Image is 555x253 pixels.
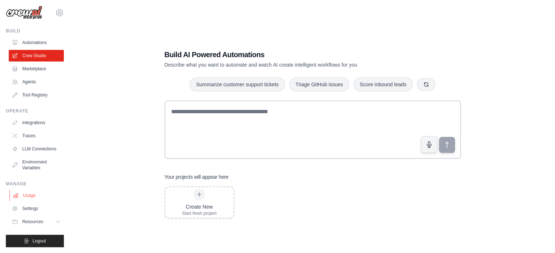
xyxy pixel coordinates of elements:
div: Operate [6,108,64,114]
div: Build [6,28,64,34]
div: Start fresh project [182,210,217,216]
button: Triage GitHub issues [289,78,349,91]
button: Resources [9,216,64,228]
h1: Build AI Powered Automations [165,50,410,60]
button: Score inbound leads [354,78,413,91]
button: Summarize customer support tickets [190,78,285,91]
p: Describe what you want to automate and watch AI create intelligent workflows for you [165,61,410,68]
a: Marketplace [9,63,64,75]
a: Agents [9,76,64,88]
a: Settings [9,203,64,214]
a: Integrations [9,117,64,129]
div: Manage [6,181,64,187]
iframe: Chat Widget [519,218,555,253]
a: Tool Registry [9,89,64,101]
button: Logout [6,235,64,247]
div: Create New [182,203,217,210]
h3: Your projects will appear here [165,173,229,181]
a: Automations [9,37,64,48]
span: Logout [32,238,46,244]
a: Traces [9,130,64,142]
button: Click to speak your automation idea [421,136,438,153]
img: Logo [6,6,42,20]
span: Resources [22,219,43,225]
a: Crew Studio [9,50,64,62]
a: Environment Variables [9,156,64,174]
a: LLM Connections [9,143,64,155]
a: Usage [9,190,65,201]
button: Get new suggestions [417,78,435,91]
